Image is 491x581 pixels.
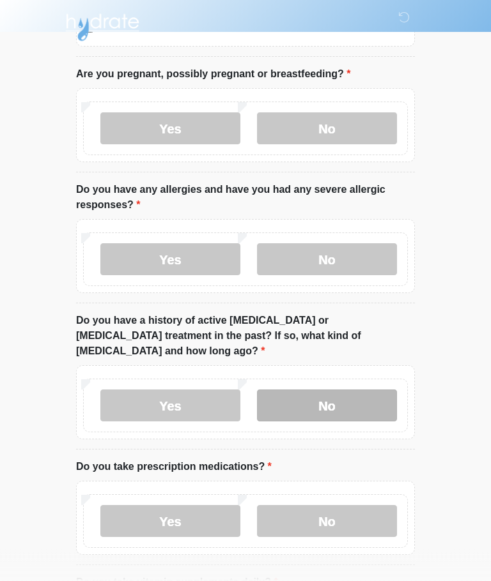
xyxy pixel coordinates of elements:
label: No [257,244,397,276]
label: No [257,113,397,145]
label: Yes [100,244,240,276]
label: Yes [100,113,240,145]
label: No [257,506,397,538]
label: Do you have a history of active [MEDICAL_DATA] or [MEDICAL_DATA] treatment in the past? If so, wh... [76,313,415,359]
label: Do you have any allergies and have you had any severe allergic responses? [76,183,415,213]
label: No [257,390,397,422]
label: Yes [100,506,240,538]
label: Yes [100,390,240,422]
label: Do you take prescription medications? [76,460,272,475]
img: Hydrate IV Bar - Arcadia Logo [63,10,141,42]
label: Are you pregnant, possibly pregnant or breastfeeding? [76,67,350,82]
